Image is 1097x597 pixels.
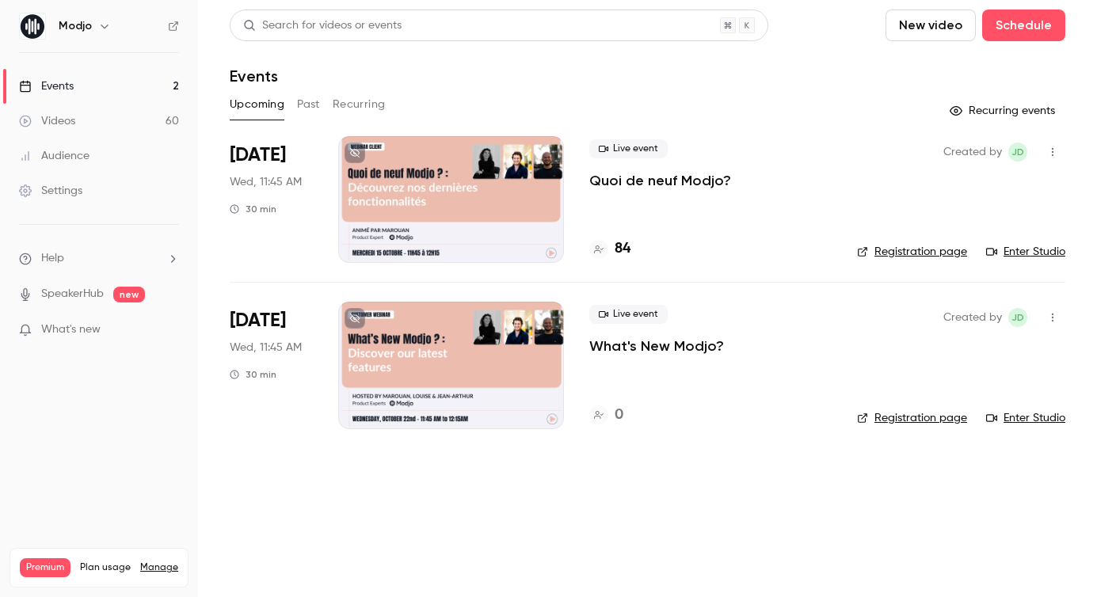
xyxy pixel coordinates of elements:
button: Past [297,92,320,117]
div: 30 min [230,203,276,215]
a: Quoi de neuf Modjo? [589,171,731,190]
a: Enter Studio [986,410,1065,426]
span: Jean-Arthur Dujoncquoy [1008,143,1027,162]
div: Settings [19,183,82,199]
button: New video [886,10,976,41]
span: [DATE] [230,143,286,168]
a: 0 [589,405,623,426]
span: Wed, 11:45 AM [230,340,302,356]
span: Created by [943,308,1002,327]
a: Registration page [857,244,967,260]
div: Oct 22 Wed, 11:45 AM (Europe/Paris) [230,302,313,428]
span: Plan usage [80,561,131,574]
span: JD [1011,143,1024,162]
div: Search for videos or events [243,17,402,34]
span: Premium [20,558,70,577]
div: Oct 15 Wed, 11:45 AM (Europe/Paris) [230,136,313,263]
span: Jean-Arthur Dujoncquoy [1008,308,1027,327]
a: Registration page [857,410,967,426]
button: Recurring [333,92,386,117]
li: help-dropdown-opener [19,250,179,267]
iframe: Noticeable Trigger [160,323,179,337]
button: Recurring events [943,98,1065,124]
img: Modjo [20,13,45,39]
span: [DATE] [230,308,286,333]
button: Schedule [982,10,1065,41]
a: 84 [589,238,630,260]
button: Upcoming [230,92,284,117]
h4: 84 [615,238,630,260]
div: Videos [19,113,75,129]
span: Wed, 11:45 AM [230,174,302,190]
span: Live event [589,139,668,158]
h6: Modjo [59,18,92,34]
span: What's new [41,321,101,338]
span: Help [41,250,64,267]
a: Enter Studio [986,244,1065,260]
span: Created by [943,143,1002,162]
a: Manage [140,561,178,574]
span: JD [1011,308,1024,327]
a: SpeakerHub [41,286,104,302]
a: What's New Modjo? [589,337,724,356]
span: new [113,287,145,302]
h1: Events [230,67,278,86]
div: 30 min [230,368,276,381]
div: Events [19,78,74,94]
span: Live event [589,305,668,324]
div: Audience [19,148,90,164]
h4: 0 [615,405,623,426]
